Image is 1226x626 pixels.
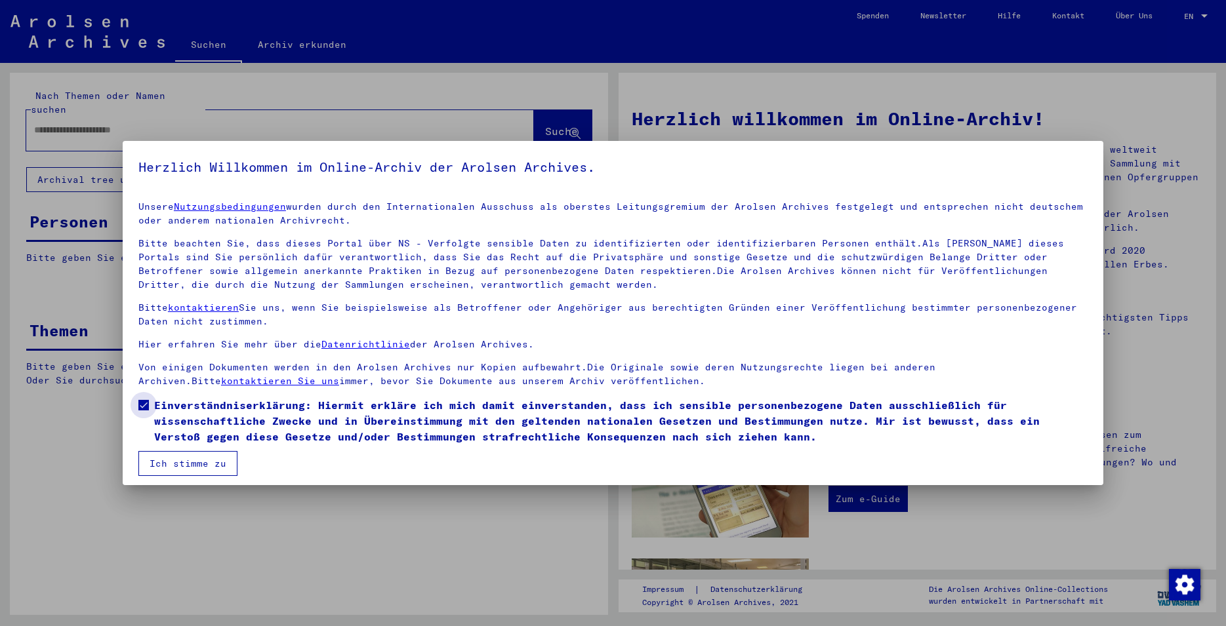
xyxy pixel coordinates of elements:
[138,157,1088,178] h5: Herzlich Willkommen im Online-Archiv der Arolsen Archives.
[321,338,410,350] a: Datenrichtlinie
[138,237,1088,292] p: Bitte beachten Sie, dass dieses Portal über NS - Verfolgte sensible Daten zu identifizierten oder...
[174,201,286,212] a: Nutzungsbedingungen
[168,302,239,313] a: kontaktieren
[138,338,1088,351] p: Hier erfahren Sie mehr über die der Arolsen Archives.
[138,361,1088,388] p: Von einigen Dokumenten werden in den Arolsen Archives nur Kopien aufbewahrt.Die Originale sowie d...
[221,375,339,387] a: kontaktieren Sie uns
[138,200,1088,227] p: Unsere wurden durch den Internationalen Ausschuss als oberstes Leitungsgremium der Arolsen Archiv...
[138,301,1088,328] p: Bitte Sie uns, wenn Sie beispielsweise als Betroffener oder Angehöriger aus berechtigten Gründen ...
[1169,569,1200,600] img: Change consent
[138,451,237,476] button: Ich stimme zu
[154,397,1088,444] span: Einverständniserklärung: Hiermit erkläre ich mich damit einverstanden, dass ich sensible personen...
[1168,568,1200,600] div: Change consent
